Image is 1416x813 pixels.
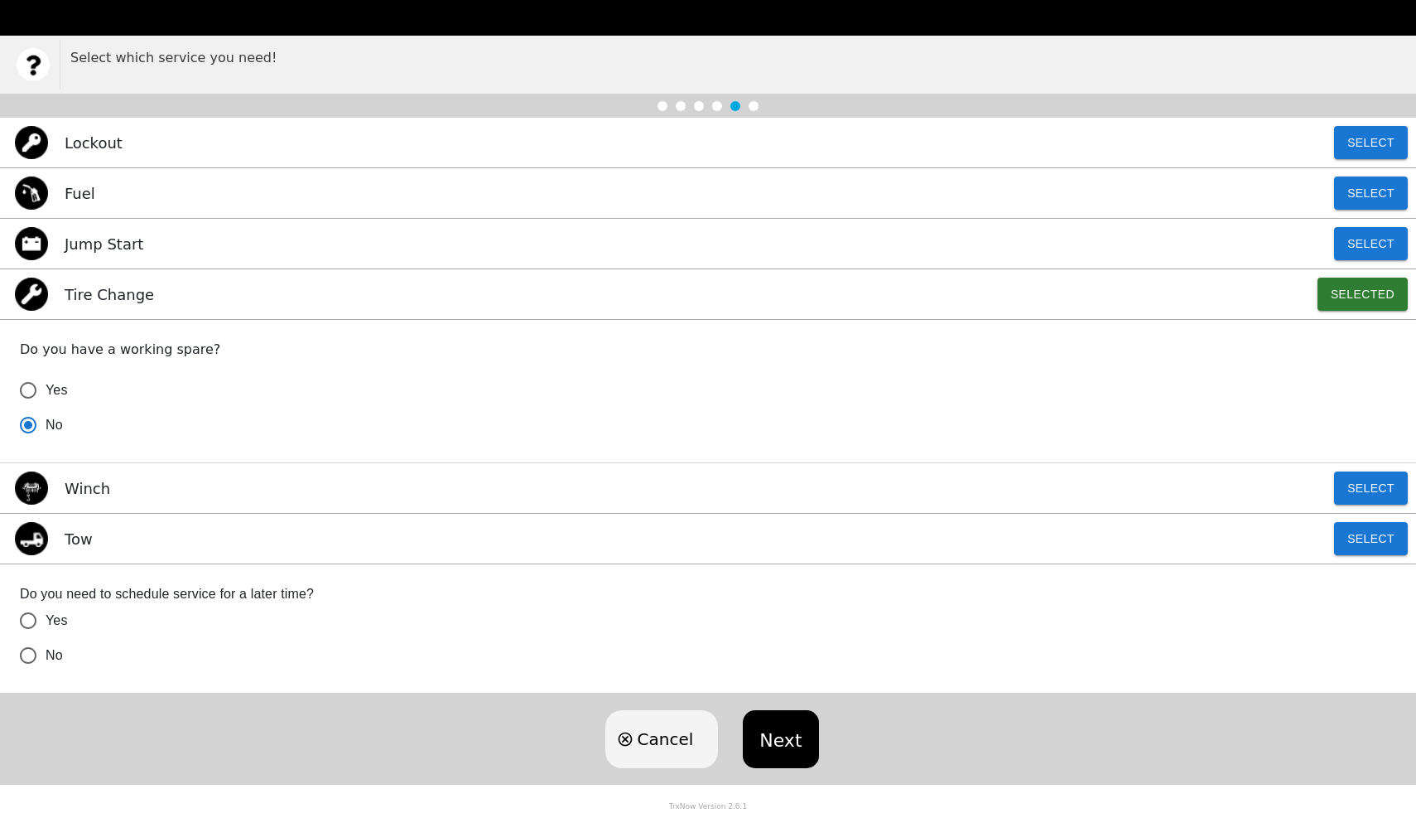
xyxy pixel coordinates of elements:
[15,522,48,555] img: tow icon
[15,278,48,311] img: flat tire icon
[46,646,63,665] span: No
[1334,522,1408,555] button: Select
[65,132,123,154] p: Lockout
[1334,177,1408,210] button: Select
[1334,472,1408,505] button: Select
[20,340,1396,360] p: Do you have a working spare?
[743,710,818,768] button: Next
[65,182,95,205] p: Fuel
[15,177,48,210] img: gas icon
[46,611,68,631] span: Yes
[46,380,68,400] span: Yes
[605,710,718,768] button: Cancel
[1317,278,1408,311] button: Selected
[65,283,154,306] p: Tire Change
[65,233,143,255] p: Jump Start
[17,48,50,81] img: trx now logo
[20,584,1396,603] label: Do you need to schedule service for a later time?
[15,227,48,260] img: jump start icon
[1334,227,1408,260] button: Select
[15,126,48,159] img: lockout icon
[1334,126,1408,159] button: Select
[15,472,48,505] img: winch icon
[46,415,63,435] span: No
[65,477,110,500] p: Winch
[65,528,93,550] p: Tow
[70,48,1399,68] p: Select which service you need!
[637,727,693,752] span: Cancel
